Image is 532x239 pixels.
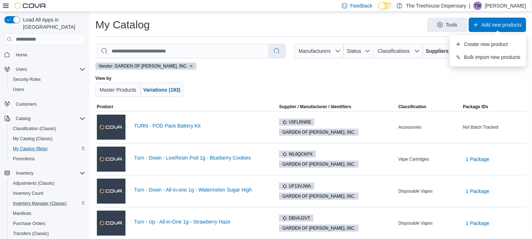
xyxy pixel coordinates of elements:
span: GARDEN OF [PERSON_NAME], INC. [282,129,356,135]
button: Inventory [13,169,36,178]
span: Bulk import new products [464,54,521,61]
span: Classification (Classic) [13,126,56,132]
span: GARDEN OF WEEDEN, INC. [279,193,359,200]
span: V5FLRNRE [282,119,311,125]
button: Manifests [7,208,88,219]
span: GARDEN OF [PERSON_NAME], INC. [282,161,356,167]
img: Turn - Down - LiveResin Pod 1g - Blueberry Cookies [97,147,126,172]
a: My Catalog (Classic) [10,134,56,143]
span: Users [13,65,85,74]
span: Add new products [482,21,522,28]
span: Inventory [13,169,85,178]
button: 1 Package [463,184,493,198]
button: Home [1,49,88,60]
span: My Catalog (Beta) [10,144,85,153]
span: Promotions [13,156,35,162]
span: Transfers (Classic) [10,229,85,238]
span: Feedback [350,2,372,9]
a: My Catalog (Beta) [10,144,51,153]
span: Variations (193) [143,87,181,93]
a: Inventory Count [10,189,46,198]
span: Customers [13,100,85,109]
span: Promotions [10,155,85,163]
a: Users [10,85,27,94]
span: Inventory Manager (Classic) [10,199,85,208]
span: Users [13,87,24,92]
img: Cova [14,2,47,9]
div: Supplier / Manufacturer / Identifiers [279,104,351,110]
span: DBVAJ2VT [279,215,314,222]
button: Users [7,84,88,95]
button: 1 Package [463,216,493,230]
span: Users [16,66,27,72]
span: Security Roles [10,75,85,84]
span: My Catalog (Classic) [13,136,53,142]
div: Not Batch Tracked [462,123,526,132]
button: Classification (Classic) [7,124,88,134]
span: Inventory Count [10,189,85,198]
span: Adjustments (Classic) [10,179,85,188]
span: Suppliers [426,47,449,55]
span: 1 Package [466,156,490,163]
img: TURN - POD Pack Battery Kit [97,115,126,140]
button: Inventory [1,168,88,178]
button: Catalog [1,114,88,124]
span: Classification [399,104,427,110]
span: Security Roles [13,77,41,82]
span: 1 Package [466,188,490,195]
a: Customers [13,100,39,109]
span: Manifests [13,211,31,216]
span: Purchase Orders [13,221,46,226]
a: Inventory Manager (Classic) [10,199,70,208]
span: Vendor: GARDEN OF [PERSON_NAME], INC. [99,63,188,69]
span: GARDEN OF [PERSON_NAME], INC. [282,225,356,231]
button: Customers [1,99,88,109]
button: Tools [427,18,467,32]
h1: My Catalog [95,18,150,32]
a: Transfers (Classic) [10,229,52,238]
span: Manifests [10,209,85,218]
div: Vape Cartridges [397,155,462,164]
span: Adjustments (Classic) [13,180,55,186]
span: Load All Apps in [GEOGRAPHIC_DATA] [20,16,85,31]
button: My Catalog (Classic) [7,134,88,144]
span: DBVAJ2VT [282,215,310,221]
div: Accessories [397,123,462,132]
button: My Catalog (Beta) [7,144,88,154]
button: Purchase Orders [7,219,88,229]
a: TURN - POD Pack Battery Kit [134,123,266,129]
input: Dark Mode [378,2,393,10]
span: Product [97,104,113,110]
span: Create new product [464,41,521,48]
span: GARDEN OF WEEDEN, INC. [279,225,359,232]
span: Manufacturers [299,48,331,54]
button: Classifications [373,44,423,58]
span: WL6QCKPX [282,151,313,157]
span: Purchase Orders [10,219,85,228]
span: UF13VJWA [279,183,314,190]
span: 1 Package [466,220,490,227]
button: Users [1,64,88,74]
span: Status [347,48,361,54]
span: Home [13,50,85,59]
button: Remove vendor filter [189,64,193,68]
span: WL6QCKPX [279,151,316,158]
span: Home [16,52,27,58]
span: GARDEN OF WEEDEN, INC. [279,129,359,136]
button: Transfers (Classic) [7,229,88,239]
img: Turn - Down - All-in-one 1g - Watermelon Sugar High [97,179,126,204]
span: Supplier / Manufacturer / Identifiers [269,104,351,110]
a: Home [13,51,30,59]
button: Catalog [13,114,33,123]
button: Suppliers1 active filters [423,44,469,58]
a: Manifests [10,209,34,218]
button: Adjustments (Classic) [7,178,88,188]
span: Transfers (Classic) [13,231,49,236]
button: Add new products [469,18,526,32]
span: My Catalog (Classic) [10,134,85,143]
div: Disposable Vapes [397,187,462,196]
span: TW [475,1,481,10]
span: Inventory Manager (Classic) [13,201,67,206]
span: GARDEN OF WEEDEN, INC. [279,161,359,168]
